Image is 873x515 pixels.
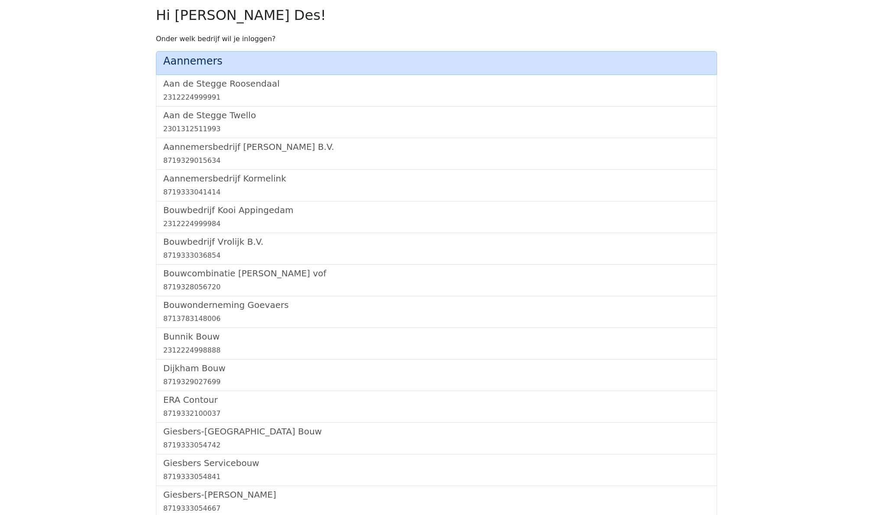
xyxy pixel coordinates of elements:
[163,236,710,261] a: Bouwbedrijf Vrolijk B.V.8719333036854
[163,205,710,229] a: Bouwbedrijf Kooi Appingedam2312224999984
[163,236,710,247] h5: Bouwbedrijf Vrolijk B.V.
[156,7,717,23] h2: Hi [PERSON_NAME] Des!
[163,440,710,450] div: 8719333054742
[163,489,710,500] h5: Giesbers-[PERSON_NAME]
[163,55,710,68] h4: Aannemers
[163,282,710,292] div: 8719328056720
[163,187,710,198] div: 8719333041414
[163,331,710,356] a: Bunnik Bouw2312224998888
[163,268,710,279] h5: Bouwcombinatie [PERSON_NAME] vof
[156,34,717,44] p: Onder welk bedrijf wil je inloggen?
[163,205,710,215] h5: Bouwbedrijf Kooi Appingedam
[163,78,710,89] h5: Aan de Stegge Roosendaal
[163,458,710,468] h5: Giesbers Servicebouw
[163,124,710,134] div: 2301312511993
[163,331,710,342] h5: Bunnik Bouw
[163,78,710,103] a: Aan de Stegge Roosendaal2312224999991
[163,142,710,152] h5: Aannemersbedrijf [PERSON_NAME] B.V.
[163,489,710,514] a: Giesbers-[PERSON_NAME]8719333054667
[163,300,710,310] h5: Bouwonderneming Goevaers
[163,377,710,387] div: 8719329027699
[163,408,710,419] div: 8719332100037
[163,110,710,134] a: Aan de Stegge Twello2301312511993
[163,503,710,514] div: 8719333054667
[163,155,710,166] div: 8719329015634
[163,173,710,198] a: Aannemersbedrijf Kormelink8719333041414
[163,110,710,120] h5: Aan de Stegge Twello
[163,426,710,450] a: Giesbers-[GEOGRAPHIC_DATA] Bouw8719333054742
[163,142,710,166] a: Aannemersbedrijf [PERSON_NAME] B.V.8719329015634
[163,458,710,482] a: Giesbers Servicebouw8719333054841
[163,363,710,387] a: Dijkham Bouw8719329027699
[163,345,710,356] div: 2312224998888
[163,173,710,184] h5: Aannemersbedrijf Kormelink
[163,314,710,324] div: 8713783148006
[163,426,710,437] h5: Giesbers-[GEOGRAPHIC_DATA] Bouw
[163,92,710,103] div: 2312224999991
[163,219,710,229] div: 2312224999984
[163,363,710,373] h5: Dijkham Bouw
[163,395,710,405] h5: ERA Contour
[163,472,710,482] div: 8719333054841
[163,250,710,261] div: 8719333036854
[163,268,710,292] a: Bouwcombinatie [PERSON_NAME] vof8719328056720
[163,300,710,324] a: Bouwonderneming Goevaers8713783148006
[163,395,710,419] a: ERA Contour8719332100037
